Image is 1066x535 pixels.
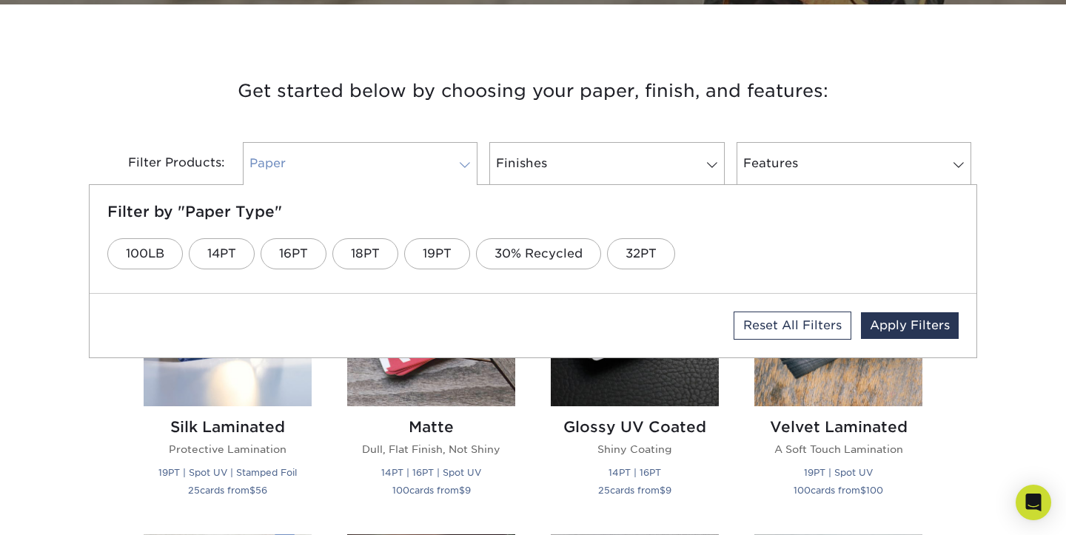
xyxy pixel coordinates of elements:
[144,418,312,436] h2: Silk Laminated
[89,142,237,185] div: Filter Products:
[734,312,851,340] a: Reset All Filters
[243,142,477,185] a: Paper
[660,485,666,496] span: $
[551,442,719,457] p: Shiny Coating
[404,238,470,269] a: 19PT
[158,467,297,478] small: 19PT | Spot UV | Stamped Foil
[249,485,255,496] span: $
[392,485,409,496] span: 100
[551,418,719,436] h2: Glossy UV Coated
[392,485,471,496] small: cards from
[465,485,471,496] span: 9
[598,485,610,496] span: 25
[666,485,671,496] span: 9
[107,238,183,269] a: 100LB
[551,238,719,516] a: Glossy UV Coated Business Cards Glossy UV Coated Shiny Coating 14PT | 16PT 25cards from$9
[347,238,515,516] a: Matte Business Cards Matte Dull, Flat Finish, Not Shiny 14PT | 16PT | Spot UV 100cards from$9
[754,442,922,457] p: A Soft Touch Lamination
[1016,485,1051,520] div: Open Intercom Messenger
[609,467,661,478] small: 14PT | 16PT
[861,312,959,339] a: Apply Filters
[866,485,883,496] span: 100
[261,238,326,269] a: 16PT
[754,418,922,436] h2: Velvet Laminated
[804,467,873,478] small: 19PT | Spot UV
[476,238,601,269] a: 30% Recycled
[332,238,398,269] a: 18PT
[188,485,267,496] small: cards from
[188,485,200,496] span: 25
[255,485,267,496] span: 56
[144,238,312,516] a: Silk Laminated Business Cards Silk Laminated Protective Lamination 19PT | Spot UV | Stamped Foil ...
[794,485,883,496] small: cards from
[459,485,465,496] span: $
[347,418,515,436] h2: Matte
[381,467,481,478] small: 14PT | 16PT | Spot UV
[107,203,959,221] h5: Filter by "Paper Type"
[598,485,671,496] small: cards from
[607,238,675,269] a: 32PT
[794,485,811,496] span: 100
[737,142,971,185] a: Features
[754,238,922,516] a: Velvet Laminated Business Cards Velvet Laminated A Soft Touch Lamination 19PT | Spot UV 100cards ...
[860,485,866,496] span: $
[144,442,312,457] p: Protective Lamination
[489,142,724,185] a: Finishes
[347,442,515,457] p: Dull, Flat Finish, Not Shiny
[100,58,966,124] h3: Get started below by choosing your paper, finish, and features:
[189,238,255,269] a: 14PT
